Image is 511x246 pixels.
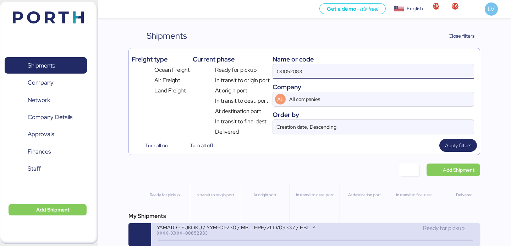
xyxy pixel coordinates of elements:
a: Company [5,75,87,91]
span: LV [488,4,495,14]
div: At destination port [343,192,386,198]
span: AL [277,95,284,103]
div: Company [273,82,474,92]
span: Staff [28,164,41,174]
div: Delivered [443,192,487,198]
a: Shipments [5,57,87,74]
button: Apply filters [439,139,477,152]
span: In transit to final dest. [215,117,268,126]
a: Company Details [5,109,87,125]
span: Delivered [215,128,239,136]
span: Approvals [28,129,54,139]
span: Company Details [28,112,72,122]
div: Shipments [147,30,187,42]
button: Close filters [434,30,480,42]
span: Ocean Freight [154,66,190,74]
div: YAMATO - FUKOKU / YYM-OI-230 / MBL: HPH/ZLO/09337 / HBL: YLVHS5082814 / LCL [157,224,315,230]
a: Staff [5,161,87,177]
span: Land Freight [154,86,186,95]
span: Air Freight [154,76,180,85]
span: At destination port [215,107,261,116]
span: In transit to dest. port [215,97,268,105]
input: AL [288,92,454,106]
span: Turn all on [145,141,168,150]
span: Network [28,95,50,105]
div: In transit to final dest. [393,192,436,198]
span: Company [28,77,54,88]
div: My Shipments [128,212,480,220]
span: Finances [28,146,51,157]
div: At origin port [243,192,287,198]
span: Add Shipment [443,166,474,174]
button: Add Shipment [9,204,87,215]
a: Approvals [5,126,87,143]
div: English [407,5,423,12]
div: Current phase [193,54,270,64]
a: Network [5,92,87,108]
a: Finances [5,144,87,160]
span: Close filters [449,32,474,40]
div: XXXX-XXXX-O0052083 [157,230,315,235]
button: Turn all on [132,139,174,152]
span: Apply filters [445,141,471,150]
div: Order by [273,110,474,119]
span: Add Shipment [36,205,70,214]
span: Turn all off [190,141,213,150]
button: Turn all off [176,139,219,152]
a: Add Shipment [427,164,480,176]
span: Ready for pickup [215,66,257,74]
button: Menu [102,3,114,15]
span: Shipments [28,60,55,71]
div: In transit to dest. port [293,192,336,198]
span: In transit to origin port [215,76,270,85]
span: Ready for pickup [423,224,465,232]
div: In transit to origin port [193,192,237,198]
div: Ready for pickup [143,192,187,198]
div: Freight type [132,54,189,64]
span: At origin port [215,86,247,95]
div: Name or code [273,54,474,64]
